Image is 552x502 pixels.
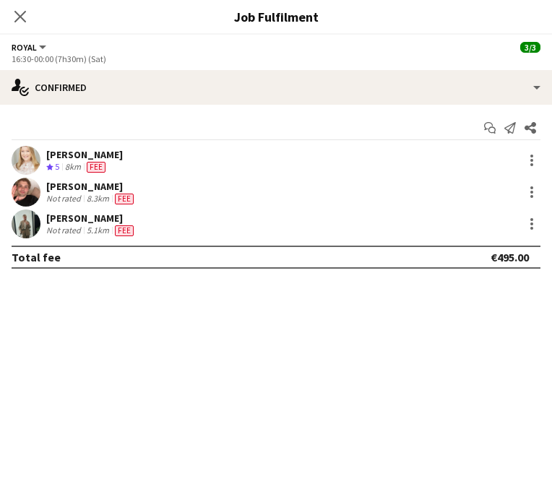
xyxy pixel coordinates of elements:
span: Royal [12,42,37,53]
div: 16:30-00:00 (7h30m) (Sat) [12,53,540,64]
div: 8.3km [84,193,112,204]
div: Not rated [46,225,84,236]
span: Fee [115,194,134,204]
span: 5 [55,161,59,172]
div: €495.00 [491,250,529,264]
button: Royal [12,42,48,53]
div: [PERSON_NAME] [46,148,123,161]
span: Fee [87,162,105,173]
div: [PERSON_NAME] [46,180,137,193]
div: 5.1km [84,225,112,236]
div: 8km [62,161,84,173]
div: Crew has different fees then in role [112,193,137,204]
span: 3/3 [520,42,540,53]
div: Total fee [12,250,61,264]
div: [PERSON_NAME] [46,212,137,225]
span: Fee [115,225,134,236]
div: Not rated [46,193,84,204]
div: Crew has different fees then in role [112,225,137,236]
div: Crew has different fees then in role [84,161,108,173]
